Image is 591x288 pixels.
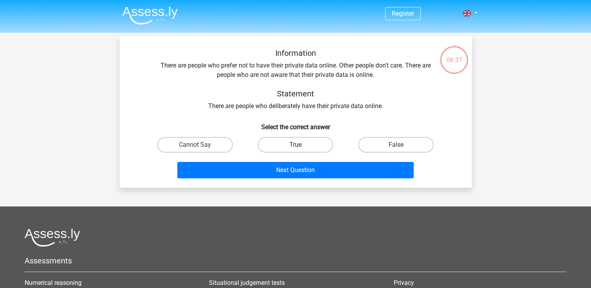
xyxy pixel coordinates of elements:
a: Privacy [394,279,414,286]
div: There are people who prefer not to have their private data online. Other people don't care. There... [132,48,459,111]
a: Numerical reasoning [25,279,82,286]
h5: Statement [157,89,434,98]
label: Cannot Say [157,137,233,153]
h6: Select the correct answer [132,117,459,131]
label: True [258,137,333,153]
a: Situational judgement tests [209,279,285,286]
h5: Assessments [25,256,566,265]
h5: Information [157,48,434,58]
div: 06:37 [439,45,469,65]
a: Register [392,10,414,17]
button: Next Question [177,162,414,178]
img: Assessly [122,6,178,25]
label: False [358,137,434,153]
img: Assessly logo [25,228,80,247]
